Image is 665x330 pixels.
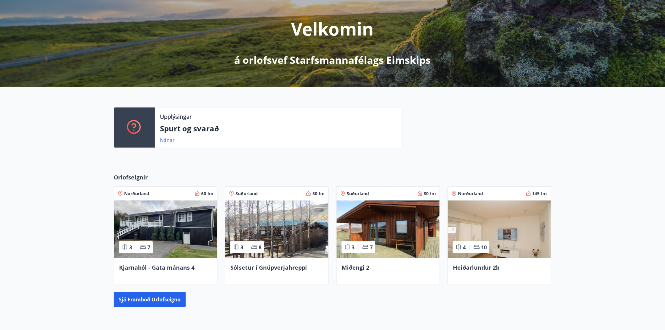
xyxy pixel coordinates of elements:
img: Paella dish [114,201,217,258]
span: 145 fm [532,190,547,197]
span: 3 [129,244,132,251]
span: 60 fm [201,190,213,197]
span: 3 [352,244,354,251]
img: Paella dish [337,201,440,258]
img: Paella dish [225,201,328,258]
span: 50 fm [312,190,325,197]
span: Sólsetur í Gnúpverjahreppi [230,264,307,271]
span: 7 [370,244,373,251]
span: Orlofseignir [114,173,148,181]
img: Paella dish [448,201,551,258]
p: Upplýsingar [160,113,192,121]
span: Suðurland [347,190,369,197]
p: Velkomin [291,17,374,41]
span: 3 [240,244,243,251]
span: Norðurland [124,190,149,197]
a: Nánar [160,137,175,144]
span: Kjarnaból - Gata mánans 4 [119,264,195,271]
span: Heiðarlundur 2b [453,264,499,271]
span: 8 [259,244,261,251]
span: Suðurland [235,190,258,197]
button: Sjá framboð orlofseigna [114,292,186,307]
span: Miðengi 2 [342,264,369,271]
span: 80 fm [424,190,436,197]
p: Spurt og svarað [160,123,398,134]
span: 4 [463,244,466,251]
span: Norðurland [458,190,483,197]
span: 10 [481,244,487,251]
span: 7 [147,244,150,251]
p: á orlofsvef Starfsmannafélags Eimskips [234,53,431,67]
